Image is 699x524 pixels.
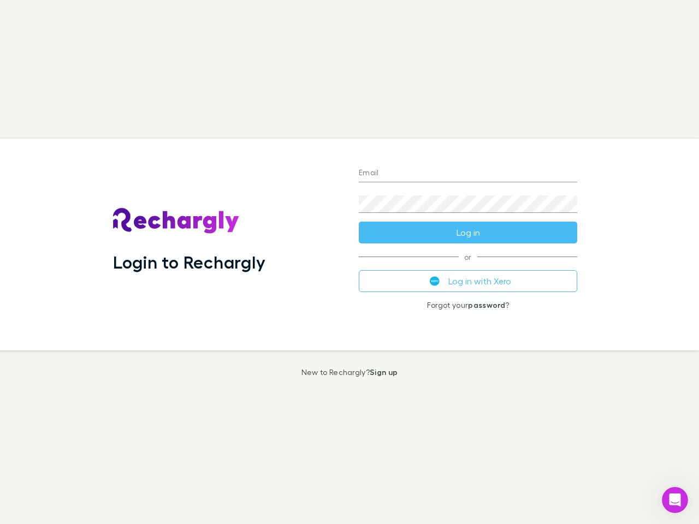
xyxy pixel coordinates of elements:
p: New to Rechargly? [301,368,398,377]
iframe: Intercom live chat [662,487,688,513]
a: password [468,300,505,309]
button: Log in [359,222,577,243]
p: Forgot your ? [359,301,577,309]
button: Log in with Xero [359,270,577,292]
img: Xero's logo [430,276,440,286]
h1: Login to Rechargly [113,252,265,272]
img: Rechargly's Logo [113,208,240,234]
a: Sign up [370,367,398,377]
